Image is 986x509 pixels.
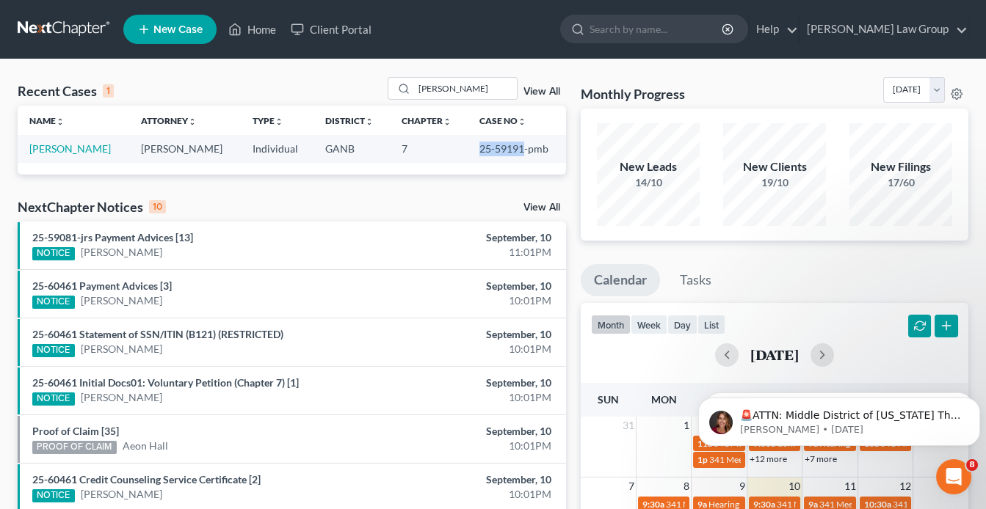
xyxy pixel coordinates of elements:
a: 25-60461 Credit Counseling Service Certificate [2] [32,473,261,486]
a: Nameunfold_more [29,115,65,126]
h2: [DATE] [750,347,799,362]
span: 7 [627,477,636,495]
div: 10:01PM [388,439,551,453]
div: New Filings [849,158,952,175]
a: Proof of Claim [35] [32,425,119,437]
span: 9 [738,477,747,495]
a: 25-60461 Payment Advices [3] [32,279,172,292]
a: [PERSON_NAME] [81,293,162,308]
a: View All [523,87,560,97]
td: Individual [241,135,314,162]
a: Districtunfold_more [325,115,374,126]
div: NOTICE [32,296,75,309]
div: NOTICE [32,489,75,502]
a: Aeon Hall [123,439,168,453]
a: 25-60461 Initial Docs01: Voluntary Petition (Chapter 7) [1] [32,376,299,389]
div: 17/60 [849,175,952,190]
a: Tasks [667,264,725,296]
span: 10 [787,477,802,495]
div: New Leads [597,158,700,175]
i: unfold_more [518,117,526,126]
span: 1 [682,417,691,434]
div: Recent Cases [18,82,114,100]
div: September, 10 [388,327,551,342]
div: 11:01PM [388,245,551,260]
button: day [667,315,697,334]
div: NOTICE [32,344,75,357]
td: 7 [390,135,468,162]
a: Attorneyunfold_more [141,115,197,126]
i: unfold_more [188,117,197,126]
span: 8 [682,477,691,495]
div: 10:01PM [388,293,551,308]
div: NOTICE [32,247,75,260]
a: Help [749,16,798,43]
a: [PERSON_NAME] [81,390,162,405]
a: [PERSON_NAME] [81,487,162,502]
button: week [631,315,667,334]
iframe: Intercom notifications message [692,367,986,469]
span: 12 [898,477,913,495]
span: Sun [598,393,619,406]
div: 14/10 [597,175,700,190]
span: 31 [621,417,636,434]
a: [PERSON_NAME] [81,342,162,356]
a: Typeunfold_more [253,115,283,126]
input: Search by name... [590,15,724,43]
a: 25-60461 Statement of SSN/ITIN (B121) (RESTRICTED) [32,328,283,340]
div: NextChapter Notices [18,198,166,216]
span: 11 [843,477,858,495]
div: September, 10 [388,376,551,390]
div: 10:01PM [388,342,551,356]
input: Search by name... [414,78,517,99]
td: GANB [313,135,390,162]
a: 25-59081-jrs Payment Advices [13] [32,231,193,243]
button: month [591,315,631,334]
iframe: Intercom live chat [936,459,971,494]
a: View All [523,202,560,213]
a: Calendar [581,264,660,296]
span: 8 [966,459,978,471]
div: September, 10 [388,230,551,245]
div: September, 10 [388,424,551,439]
button: list [697,315,725,334]
a: Home [221,16,283,43]
i: unfold_more [56,117,65,126]
a: [PERSON_NAME] Law Group [800,16,968,43]
td: [PERSON_NAME] [129,135,241,162]
div: 10:01PM [388,390,551,405]
a: Chapterunfold_more [402,115,452,126]
div: 10 [149,200,166,213]
div: 1 [103,84,114,98]
div: New Clients [723,158,826,175]
a: [PERSON_NAME] [29,142,111,155]
div: PROOF OF CLAIM [32,441,117,454]
div: NOTICE [32,392,75,406]
div: September, 10 [388,472,551,487]
i: unfold_more [443,117,452,126]
a: Client Portal [283,16,379,43]
div: 10:01PM [388,487,551,502]
a: Case Nounfold_more [479,115,526,126]
a: [PERSON_NAME] [81,245,162,260]
div: 19/10 [723,175,826,190]
i: unfold_more [275,117,283,126]
h3: Monthly Progress [581,85,685,103]
span: New Case [153,24,203,35]
td: 25-59191-pmb [468,135,566,162]
div: September, 10 [388,279,551,293]
i: unfold_more [365,117,374,126]
span: Mon [651,393,677,406]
